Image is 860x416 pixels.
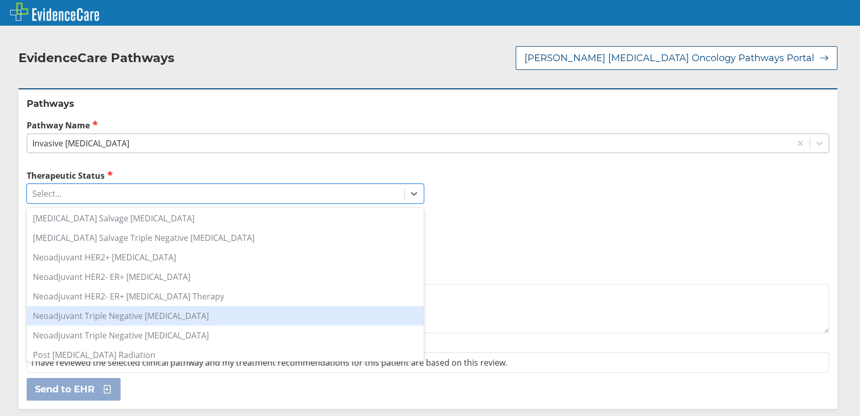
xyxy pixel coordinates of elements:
label: Pathway Name [27,119,829,131]
h2: EvidenceCare Pathways [18,50,174,66]
label: Additional Details [27,270,829,281]
div: Neoadjuvant HER2+ [MEDICAL_DATA] [27,248,424,267]
div: Neoadjuvant HER2- ER+ [MEDICAL_DATA] [27,267,424,287]
h2: Pathways [27,98,829,110]
button: Send to EHR [27,378,121,401]
div: [MEDICAL_DATA] Salvage [MEDICAL_DATA] [27,209,424,228]
div: Neoadjuvant Triple Negative [MEDICAL_DATA] [27,326,424,345]
div: Invasive [MEDICAL_DATA] [32,138,129,149]
img: EvidenceCare [10,3,99,21]
button: [PERSON_NAME] [MEDICAL_DATA] Oncology Pathways Portal [516,46,837,70]
div: Post [MEDICAL_DATA] Radiation [27,345,424,365]
div: Select... [32,188,62,199]
div: [MEDICAL_DATA] Salvage Triple Negative [MEDICAL_DATA] [27,228,424,248]
span: I have reviewed the selected clinical pathway and my treatment recommendations for this patient a... [31,357,507,368]
label: Therapeutic Status [27,169,424,181]
div: Neoadjuvant HER2- ER+ [MEDICAL_DATA] Therapy [27,287,424,306]
span: Send to EHR [35,383,94,395]
span: [PERSON_NAME] [MEDICAL_DATA] Oncology Pathways Portal [524,52,814,64]
div: Neoadjuvant Triple Negative [MEDICAL_DATA] [27,306,424,326]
